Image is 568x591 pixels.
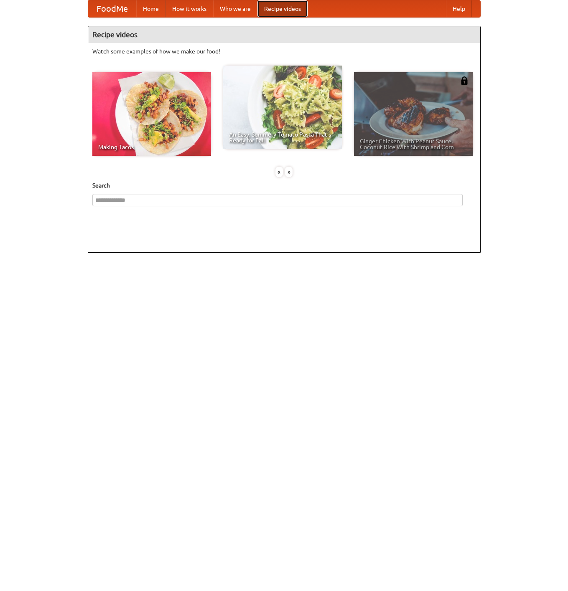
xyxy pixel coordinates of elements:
a: FoodMe [88,0,136,17]
img: 483408.png [460,76,469,85]
span: An Easy, Summery Tomato Pasta That's Ready for Fall [229,132,336,143]
h4: Recipe videos [88,26,480,43]
a: Making Tacos [92,72,211,156]
a: Who we are [213,0,257,17]
a: Home [136,0,166,17]
a: How it works [166,0,213,17]
div: » [285,167,293,177]
a: Help [446,0,472,17]
p: Watch some examples of how we make our food! [92,47,476,56]
span: Making Tacos [98,144,205,150]
a: An Easy, Summery Tomato Pasta That's Ready for Fall [223,66,342,149]
h5: Search [92,181,476,190]
div: « [275,167,283,177]
a: Recipe videos [257,0,308,17]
